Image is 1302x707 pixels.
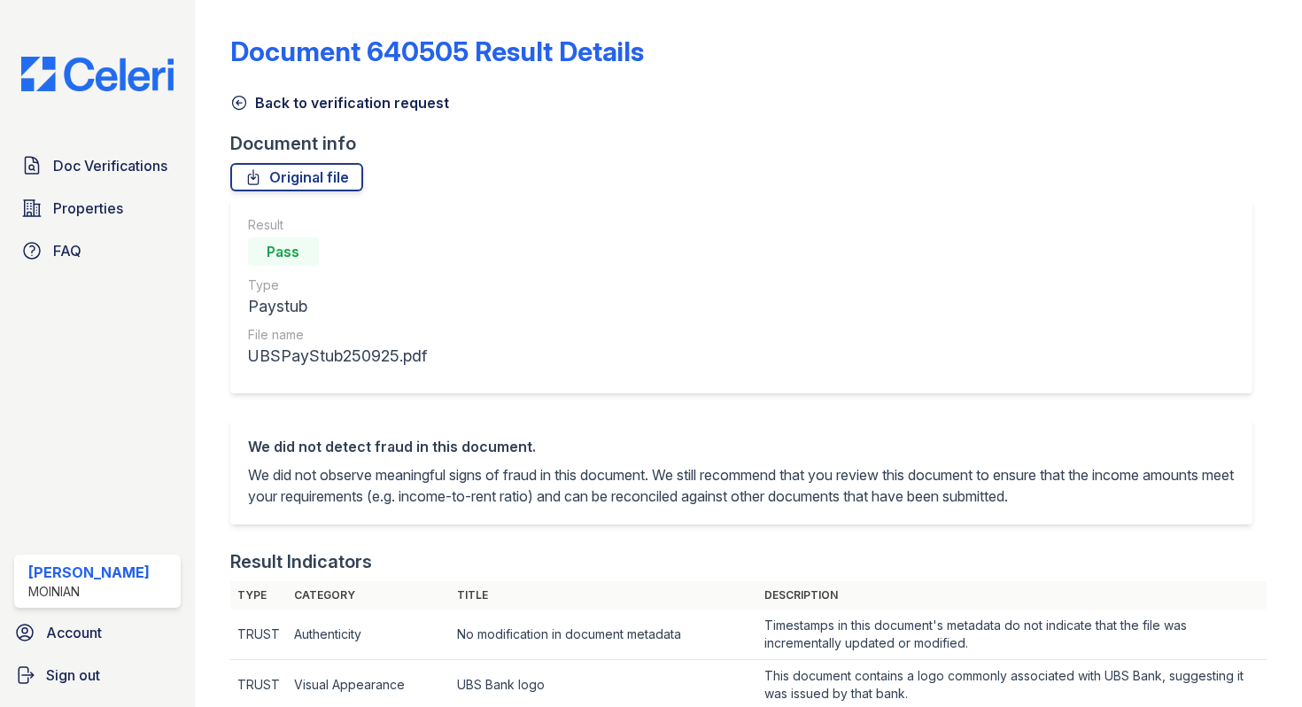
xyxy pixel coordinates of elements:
a: Back to verification request [230,92,449,113]
div: UBSPayStub250925.pdf [248,344,427,369]
a: Doc Verifications [14,148,181,183]
div: Result [248,216,427,234]
img: CE_Logo_Blue-a8612792a0a2168367f1c8372b55b34899dd931a85d93a1a3d3e32e68fde9ad4.png [7,57,188,91]
span: FAQ [53,240,81,261]
a: FAQ [14,233,181,268]
a: Sign out [7,657,188,693]
div: [PERSON_NAME] [28,562,150,583]
td: No modification in document metadata [450,610,757,660]
span: Sign out [46,664,100,686]
div: We did not detect fraud in this document. [248,436,1235,457]
th: Title [450,581,757,610]
th: Type [230,581,287,610]
span: Account [46,622,102,643]
td: Authenticity [287,610,450,660]
iframe: chat widget [1228,636,1284,689]
span: Doc Verifications [53,155,167,176]
div: Document info [230,131,1267,156]
p: We did not observe meaningful signs of fraud in this document. We still recommend that you review... [248,464,1235,507]
th: Description [757,581,1267,610]
span: Properties [53,198,123,219]
th: Category [287,581,450,610]
div: Result Indicators [230,549,372,574]
div: Pass [248,237,319,266]
a: Document 640505 Result Details [230,35,644,67]
td: Timestamps in this document's metadata do not indicate that the file was incrementally updated or... [757,610,1267,660]
a: Account [7,615,188,650]
div: Type [248,276,427,294]
div: Paystub [248,294,427,319]
td: TRUST [230,610,287,660]
div: File name [248,326,427,344]
a: Properties [14,190,181,226]
a: Original file [230,163,363,191]
div: Moinian [28,583,150,601]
